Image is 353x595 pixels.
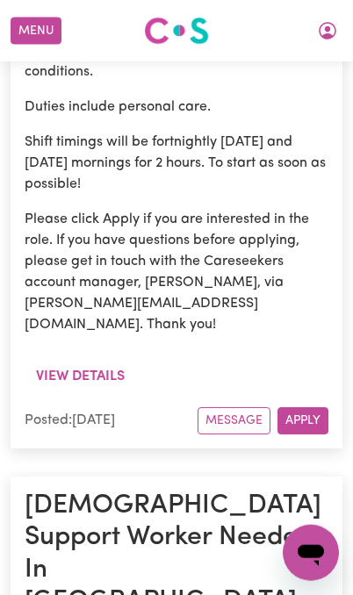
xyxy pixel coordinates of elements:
button: Apply for this job [277,407,328,434]
button: View details [25,360,136,393]
div: Posted: [DATE] [25,410,198,431]
img: Careseekers logo [144,15,209,47]
iframe: Button to launch messaging window [283,525,339,581]
a: Careseekers logo [144,11,209,51]
p: Please click Apply if you are interested in the role. If you have questions before applying, plea... [25,209,328,335]
button: Message [198,407,270,434]
button: My Account [309,16,346,46]
p: Shift timings will be fortnightly [DATE] and [DATE] mornings for 2 hours. To start as soon as pos... [25,132,328,195]
button: Menu [11,18,61,45]
p: Duties include personal care. [25,97,328,118]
